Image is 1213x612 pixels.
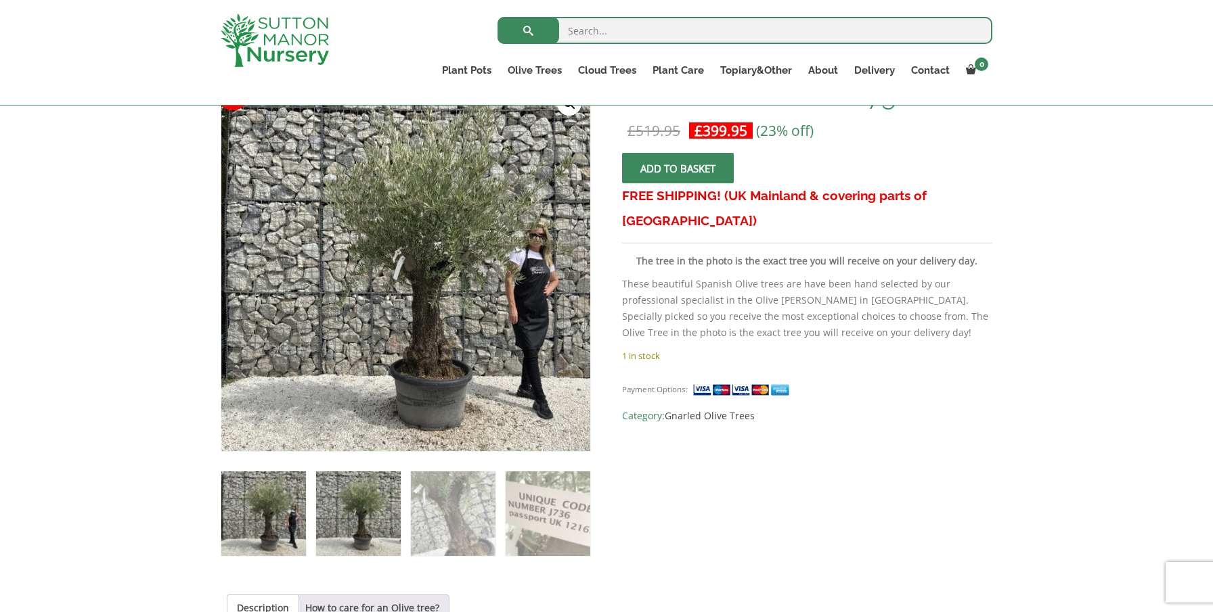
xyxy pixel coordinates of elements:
a: Delivery [846,61,903,80]
p: 1 in stock [622,348,992,364]
img: logo [221,14,329,67]
a: Topiary&Other [712,61,800,80]
img: Gnarled Olive Tree J736 - Image 3 [411,471,495,556]
img: Gnarled Olive Tree J736 - Image 4 [506,471,590,556]
button: Add to basket [622,153,734,183]
bdi: 519.95 [627,121,680,140]
a: Cloud Trees [570,61,644,80]
small: Payment Options: [622,384,688,394]
h1: Gnarled Olive Tree J736 [622,82,992,110]
input: Search... [498,17,992,44]
h3: FREE SHIPPING! (UK Mainland & covering parts of [GEOGRAPHIC_DATA]) [622,183,992,233]
span: (23% off) [756,121,814,140]
img: payment supported [692,383,794,397]
span: Category: [622,408,992,424]
img: Gnarled Olive Tree J736 - Image 2 [316,471,401,556]
a: Gnarled Olive Trees [665,409,755,422]
a: Plant Pots [434,61,500,80]
a: Contact [903,61,958,80]
a: 0 [958,61,992,80]
a: About [800,61,846,80]
span: 0 [975,57,988,71]
bdi: 399.95 [694,121,747,140]
a: Olive Trees [500,61,570,80]
span: £ [627,121,636,140]
a: Plant Care [644,61,712,80]
span: £ [694,121,703,140]
img: Gnarled Olive Tree J736 [221,471,306,556]
p: These beautiful Spanish Olive trees are have been hand selected by our professional specialist in... [622,276,992,341]
strong: The tree in the photo is the exact tree you will receive on your delivery day. [636,254,977,267]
